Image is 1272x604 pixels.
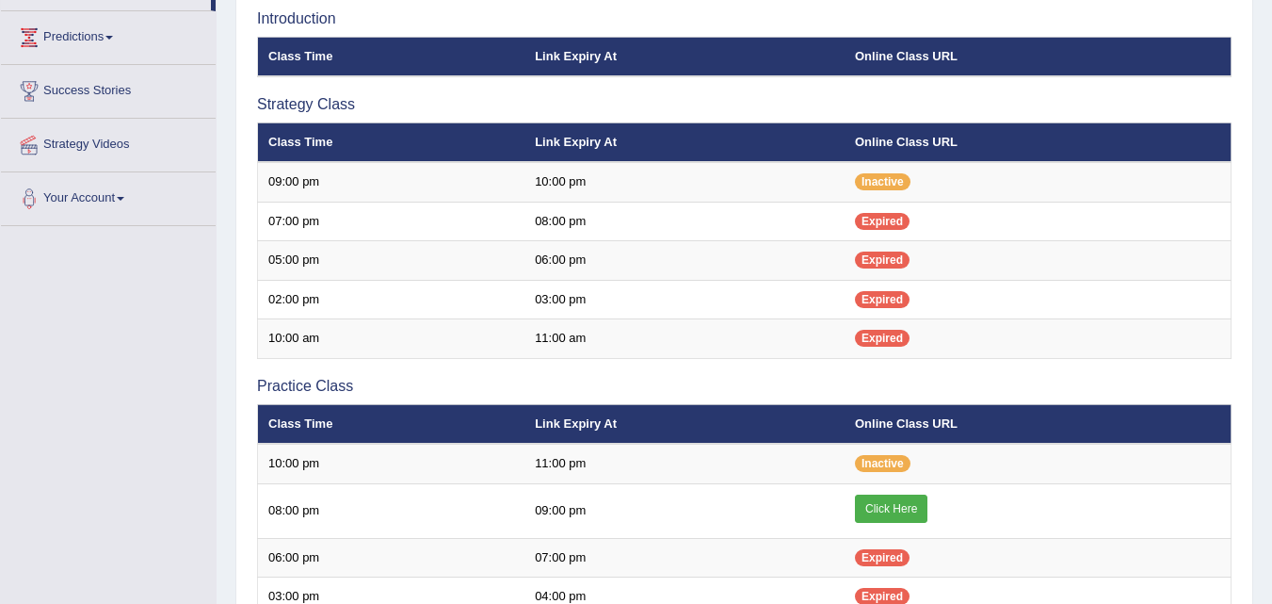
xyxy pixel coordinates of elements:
td: 08:00 pm [524,202,845,241]
a: Predictions [1,11,216,58]
td: 10:00 am [258,319,525,359]
td: 07:00 pm [258,202,525,241]
span: Expired [855,213,910,230]
span: Inactive [855,173,910,190]
h3: Practice Class [257,378,1232,395]
td: 06:00 pm [524,241,845,281]
span: Expired [855,291,910,308]
th: Link Expiry At [524,404,845,444]
span: Inactive [855,455,910,472]
th: Class Time [258,37,525,76]
td: 03:00 pm [524,280,845,319]
td: 10:00 pm [258,444,525,483]
th: Online Class URL [845,37,1232,76]
span: Expired [855,330,910,347]
td: 08:00 pm [258,483,525,538]
a: Strategy Videos [1,119,216,166]
th: Class Time [258,122,525,162]
th: Online Class URL [845,404,1232,444]
td: 06:00 pm [258,538,525,578]
td: 09:00 pm [258,162,525,202]
th: Link Expiry At [524,37,845,76]
td: 10:00 pm [524,162,845,202]
td: 11:00 am [524,319,845,359]
th: Class Time [258,404,525,444]
a: Your Account [1,172,216,220]
td: 05:00 pm [258,241,525,281]
span: Expired [855,252,910,269]
h3: Introduction [257,10,1232,27]
span: Expired [855,549,910,566]
td: 02:00 pm [258,280,525,319]
td: 09:00 pm [524,483,845,538]
td: 11:00 pm [524,444,845,483]
a: Success Stories [1,65,216,112]
td: 07:00 pm [524,538,845,578]
th: Online Class URL [845,122,1232,162]
h3: Strategy Class [257,96,1232,113]
a: Click Here [855,495,927,523]
th: Link Expiry At [524,122,845,162]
